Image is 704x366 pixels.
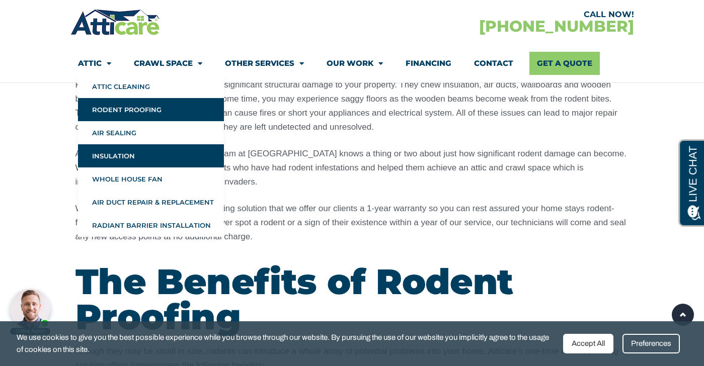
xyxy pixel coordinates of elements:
div: CALL NOW! [352,11,634,19]
p: Rodents are also notorious for causing significant structural damage to your property. They chew ... [75,78,629,134]
a: Radiant Barrier Installation [78,214,224,237]
p: As attic and crawl space experts, the team at [GEOGRAPHIC_DATA] knows a thing or two about just h... [75,147,629,189]
div: Accept All [563,334,613,353]
a: Financing [406,52,451,75]
span: Opens a chat window [25,8,81,21]
a: Attic [78,52,111,75]
iframe: Chat Invitation [5,260,166,336]
a: Crawl Space [134,52,202,75]
h2: The Benefits of Rodent Proofing [75,264,629,334]
a: Insulation [78,144,224,167]
nav: Menu [78,52,627,75]
a: Our Work [327,52,383,75]
a: Rodent Proofing [78,98,224,121]
a: Whole House Fan [78,167,224,191]
a: Contact [474,52,513,75]
a: Air Duct Repair & Replacement [78,191,224,214]
div: Preferences [622,334,680,353]
span: We use cookies to give you the best possible experience while you browse through our website. By ... [17,331,556,356]
a: Air Sealing [78,121,224,144]
a: Attic Cleaning [78,75,224,98]
ul: Attic [78,75,224,237]
p: We are so confident in our rodent proofing solution that we offer our clients a 1-year warranty s... [75,202,629,244]
a: Other Services [225,52,304,75]
a: Get A Quote [529,52,600,75]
